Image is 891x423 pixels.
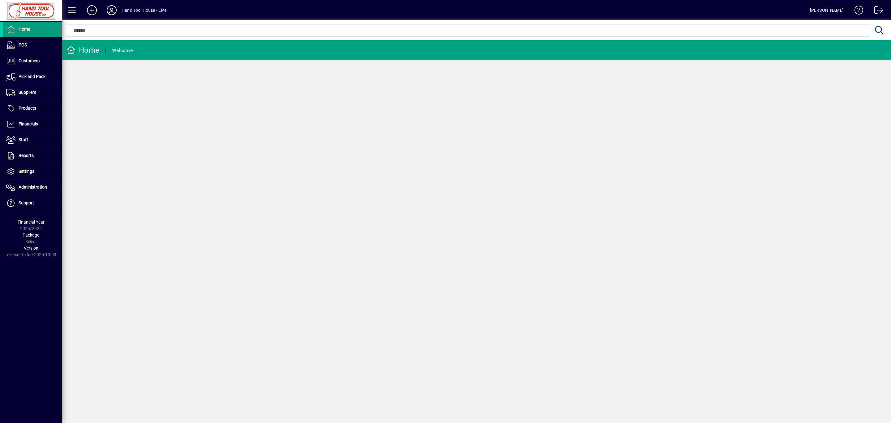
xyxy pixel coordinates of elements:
[3,37,62,53] a: POS
[810,5,844,15] div: [PERSON_NAME]
[3,69,62,85] a: Pick and Pack
[102,5,122,16] button: Profile
[19,90,36,95] span: Suppliers
[19,185,47,190] span: Administration
[19,137,28,142] span: Staff
[3,195,62,211] a: Support
[850,1,863,21] a: Knowledge Base
[870,1,883,21] a: Logout
[67,45,99,55] div: Home
[3,180,62,195] a: Administration
[3,85,62,100] a: Suppliers
[19,153,34,158] span: Reports
[19,106,36,111] span: Products
[3,148,62,164] a: Reports
[112,46,133,55] div: Welcome
[3,101,62,116] a: Products
[3,116,62,132] a: Financials
[122,5,166,15] div: Hand Tool House - Live
[19,42,27,47] span: POS
[18,220,45,225] span: Financial Year
[19,74,45,79] span: Pick and Pack
[19,121,38,126] span: Financials
[24,246,38,251] span: Version
[19,58,40,63] span: Customers
[19,27,30,32] span: Home
[3,53,62,69] a: Customers
[23,233,39,238] span: Package
[82,5,102,16] button: Add
[19,200,34,205] span: Support
[3,132,62,148] a: Staff
[3,164,62,179] a: Settings
[19,169,34,174] span: Settings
